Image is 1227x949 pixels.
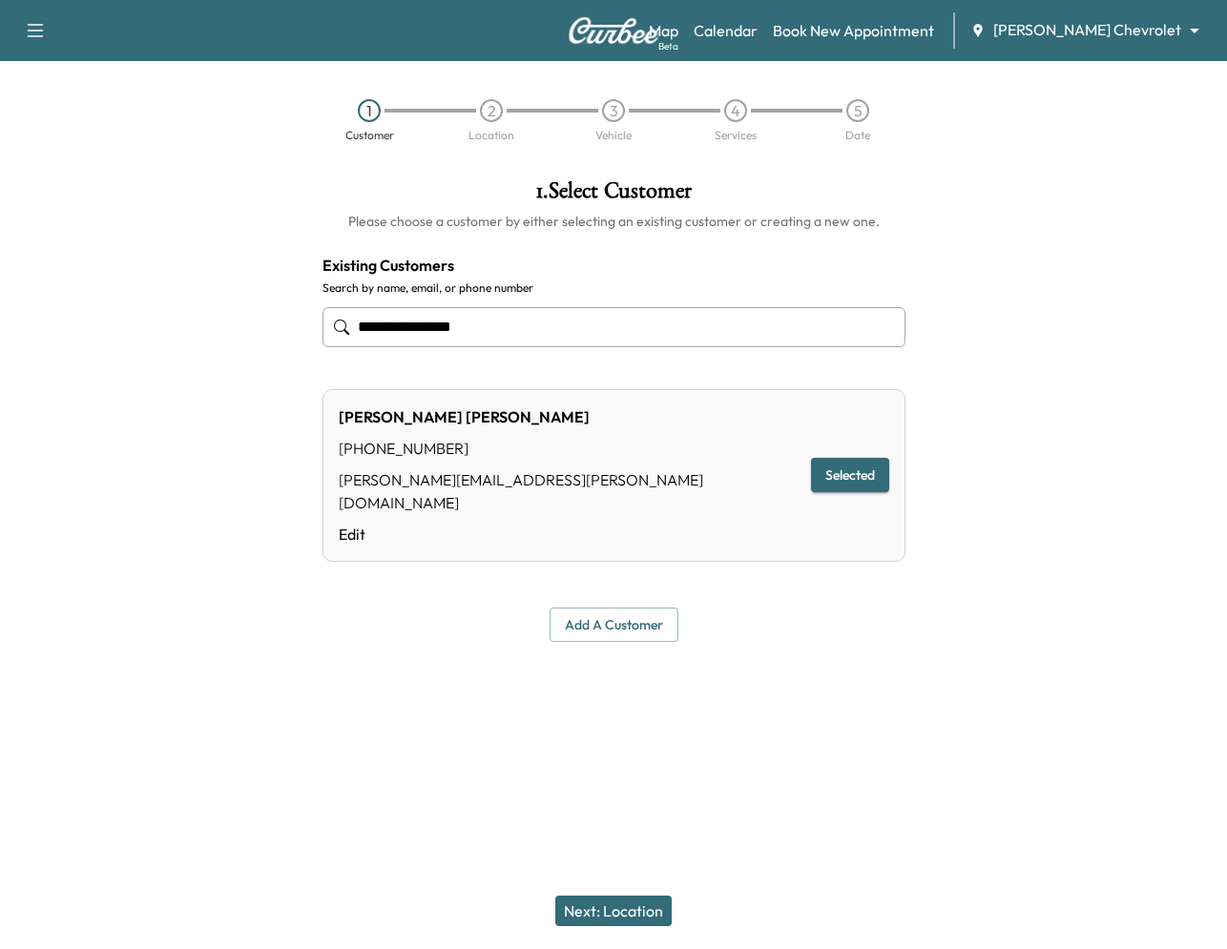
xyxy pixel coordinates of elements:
div: [PERSON_NAME][EMAIL_ADDRESS][PERSON_NAME][DOMAIN_NAME] [339,468,801,514]
img: Curbee Logo [568,17,659,44]
h4: Existing Customers [322,254,905,277]
a: Edit [339,523,801,546]
button: Next: Location [555,896,672,926]
div: Services [715,130,757,141]
a: Calendar [694,19,758,42]
div: 4 [724,99,747,122]
div: 1 [358,99,381,122]
div: Date [845,130,870,141]
div: 2 [480,99,503,122]
div: Vehicle [595,130,632,141]
button: Add a customer [550,608,678,643]
a: Book New Appointment [773,19,934,42]
div: [PHONE_NUMBER] [339,437,801,460]
div: 5 [846,99,869,122]
h1: 1 . Select Customer [322,179,905,212]
button: Selected [811,458,889,493]
div: Location [468,130,514,141]
label: Search by name, email, or phone number [322,280,905,296]
div: Customer [345,130,394,141]
div: [PERSON_NAME] [PERSON_NAME] [339,405,801,428]
h6: Please choose a customer by either selecting an existing customer or creating a new one. [322,212,905,231]
a: MapBeta [649,19,678,42]
span: [PERSON_NAME] Chevrolet [993,19,1181,41]
div: Beta [658,39,678,53]
div: 3 [602,99,625,122]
